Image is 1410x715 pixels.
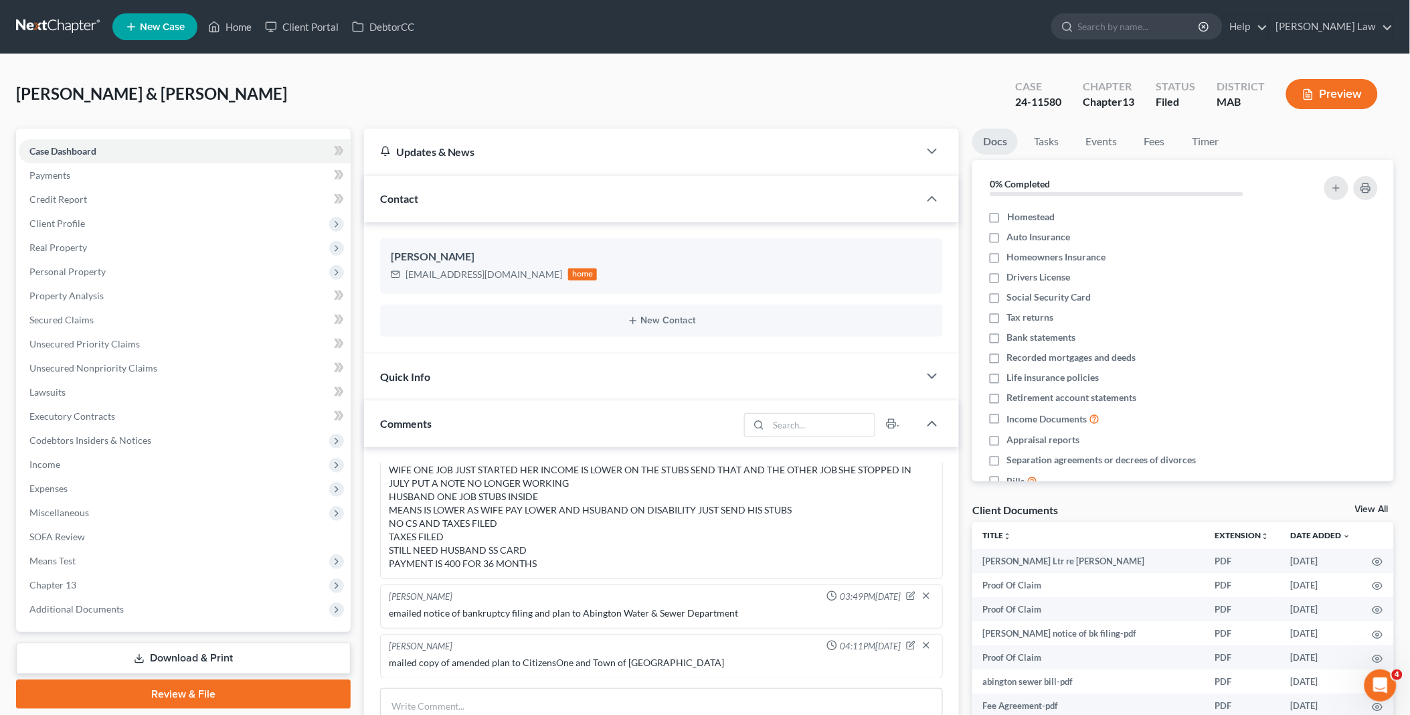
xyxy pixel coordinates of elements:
strong: 0% Completed [990,178,1050,189]
div: mailed copy of amended plan to CitizensOne and Town of [GEOGRAPHIC_DATA] [389,656,935,669]
span: Homestead [1007,210,1055,224]
td: [DATE] [1280,669,1362,694]
span: Separation agreements or decrees of divorces [1007,453,1197,467]
a: Secured Claims [19,308,351,332]
span: Unsecured Priority Claims [29,338,140,349]
span: Tax returns [1007,311,1054,324]
span: Auto Insurance [1007,230,1071,244]
div: [PERSON_NAME] [389,590,452,604]
a: Executory Contracts [19,404,351,428]
span: Case Dashboard [29,145,96,157]
span: Retirement account statements [1007,391,1137,404]
div: Filed [1156,94,1195,110]
input: Search by name... [1078,14,1201,39]
div: [PERSON_NAME] [391,249,933,265]
span: Social Security Card [1007,291,1091,304]
td: [PERSON_NAME] Ltr re [PERSON_NAME] [972,549,1205,573]
a: Fees [1133,129,1176,155]
td: PDF [1205,573,1280,597]
a: [PERSON_NAME] Law [1269,15,1393,39]
i: unfold_more [1004,532,1012,540]
div: MAB [1217,94,1265,110]
span: Homeowners Insurance [1007,250,1106,264]
td: [DATE] [1280,573,1362,597]
a: Titleunfold_more [983,530,1012,540]
span: Real Property [29,242,87,253]
span: SOFA Review [29,531,85,542]
a: Payments [19,163,351,187]
span: Comments [380,417,432,430]
a: Date Added expand_more [1291,530,1351,540]
span: Payments [29,169,70,181]
span: Credit Report [29,193,87,205]
td: PDF [1205,669,1280,694]
a: View All [1355,505,1389,514]
a: Property Analysis [19,284,351,308]
button: New Contact [391,315,933,326]
span: Expenses [29,483,68,494]
a: Unsecured Nonpriority Claims [19,356,351,380]
a: Download & Print [16,643,351,674]
a: Tasks [1023,129,1069,155]
span: Chapter 13 [29,579,76,590]
td: PDF [1205,645,1280,669]
span: Client Profile [29,218,85,229]
td: [DATE] [1280,621,1362,645]
a: DebtorCC [345,15,421,39]
div: Client Documents [972,503,1058,517]
span: Contact [380,192,418,205]
td: abington sewer bill-pdf [972,669,1205,694]
div: Chapter [1083,79,1134,94]
td: [PERSON_NAME] notice of bk filing-pdf [972,621,1205,645]
a: Events [1075,129,1128,155]
td: [DATE] [1280,597,1362,621]
a: Credit Report [19,187,351,212]
span: 4 [1392,669,1403,680]
div: Case [1015,79,1061,94]
a: Help [1223,15,1268,39]
span: Codebtors Insiders & Notices [29,434,151,446]
a: Docs [972,129,1018,155]
span: Additional Documents [29,603,124,615]
span: 04:11PM[DATE] [840,640,901,653]
span: Recorded mortgages and deeds [1007,351,1136,364]
td: PDF [1205,621,1280,645]
i: unfold_more [1261,532,1269,540]
div: 24-11580 [1015,94,1061,110]
span: 03:49PM[DATE] [840,590,901,603]
span: Lawsuits [29,386,66,398]
span: [PERSON_NAME] & [PERSON_NAME] [16,84,287,103]
td: Proof Of Claim [972,645,1205,669]
div: Updates & News [380,145,903,159]
div: Chapter [1083,94,1134,110]
span: Income Documents [1007,412,1087,426]
a: Case Dashboard [19,139,351,163]
span: Personal Property [29,266,106,277]
span: Appraisal reports [1007,433,1080,447]
span: Life insurance policies [1007,371,1099,384]
td: PDF [1205,597,1280,621]
td: Proof Of Claim [972,597,1205,621]
div: home [568,268,598,281]
a: Client Portal [258,15,345,39]
div: Status [1156,79,1195,94]
td: [DATE] [1280,645,1362,669]
iframe: Intercom live chat [1364,669,1397,702]
div: [EMAIL_ADDRESS][DOMAIN_NAME] [406,268,563,281]
span: Bank statements [1007,331,1076,344]
a: SOFA Review [19,525,351,549]
a: Lawsuits [19,380,351,404]
span: Executory Contracts [29,410,115,422]
span: Drivers License [1007,270,1071,284]
td: Proof Of Claim [972,573,1205,597]
span: Means Test [29,555,76,566]
span: New Case [140,22,185,32]
span: Secured Claims [29,314,94,325]
td: [DATE] [1280,549,1362,573]
div: NOTES FOR HEARING OWNS HOUSE [PERSON_NAME], DEED, HS SHE IS ON MOTHERS ACCOUNT WE PUT 50 PERCENT ... [389,410,935,570]
div: District [1217,79,1265,94]
i: expand_more [1343,532,1351,540]
span: 13 [1122,95,1134,108]
a: Home [201,15,258,39]
span: Quick Info [380,370,430,383]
